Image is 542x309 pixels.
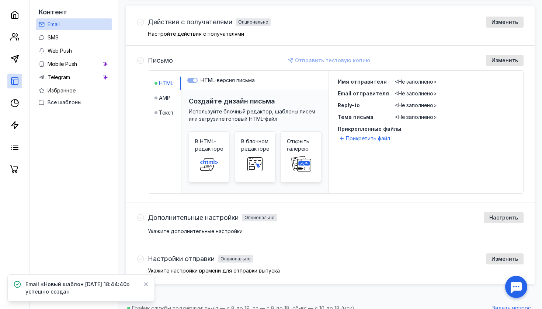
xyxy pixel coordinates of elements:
span: <Не заполнено> [395,114,437,120]
button: Настроить [484,212,524,223]
h4: Дополнительные настройкиОпционально [148,214,277,221]
div: Опционально [220,257,251,261]
span: Прикрепленные файлы [338,125,514,133]
span: Web Push [48,48,72,54]
span: В HTML-редакторе [195,138,223,152]
span: <Не заполнено> [395,90,437,96]
div: Опционально [238,20,268,24]
button: Изменить [486,17,524,28]
span: Открыть галерею [287,138,315,152]
a: Email [36,18,112,30]
span: Все шаблоны [48,99,81,105]
span: Текст [159,109,174,116]
span: Избранное [48,87,76,94]
span: Настроить [489,215,518,221]
span: HTML [159,80,173,87]
button: Прикрепить файл [338,134,393,143]
span: Имя отправителя [338,78,387,85]
a: SMS [36,32,112,43]
span: Контент [39,8,67,16]
span: AMP [159,94,170,102]
span: Telegram [48,74,70,80]
span: Тема письма [338,114,374,120]
button: Изменить [486,253,524,264]
span: Reply-to [338,102,360,108]
span: <Не заполнено> [395,78,437,85]
h4: Действия с получателямиОпционально [148,18,271,26]
span: В блочном редакторе [241,138,269,152]
span: Email [48,21,60,27]
span: <Не заполнено> [395,102,437,108]
span: Email отправителя [338,90,389,96]
div: Укажите дополнительные настройки [148,228,524,235]
span: Действия с получателями [148,18,232,26]
span: Изменить [491,57,518,64]
span: Настройки отправки [148,255,215,263]
span: Email «Новый шаблон [DATE] 18:44:40» успешно создан [25,281,138,295]
span: SMS [48,34,59,41]
span: Используйте блочный редактор, шаблоны писем или загрузите готовый HTML-файл [189,108,315,122]
h3: Создайте дизайн письма [189,97,275,105]
h4: Настройки отправкиОпционально [148,255,253,263]
a: Web Push [36,45,112,57]
span: Изменить [491,256,518,262]
span: Mobile Push [48,61,77,67]
a: Mobile Push [36,58,112,70]
span: Прикрепить файл [346,135,390,142]
button: Изменить [486,55,524,66]
span: Изменить [491,19,518,25]
a: Telegram [36,71,112,83]
span: HTML-версия письма [201,77,255,83]
div: Опционально [244,215,275,220]
a: Избранное [36,85,112,96]
p: Настройте действия с получателями [148,31,524,36]
button: Все шаблоны [39,96,109,108]
span: Дополнительные настройки [148,214,239,221]
h4: Письмо [148,57,173,64]
p: Укажите настройки времени для отправки выпуска [148,268,524,273]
